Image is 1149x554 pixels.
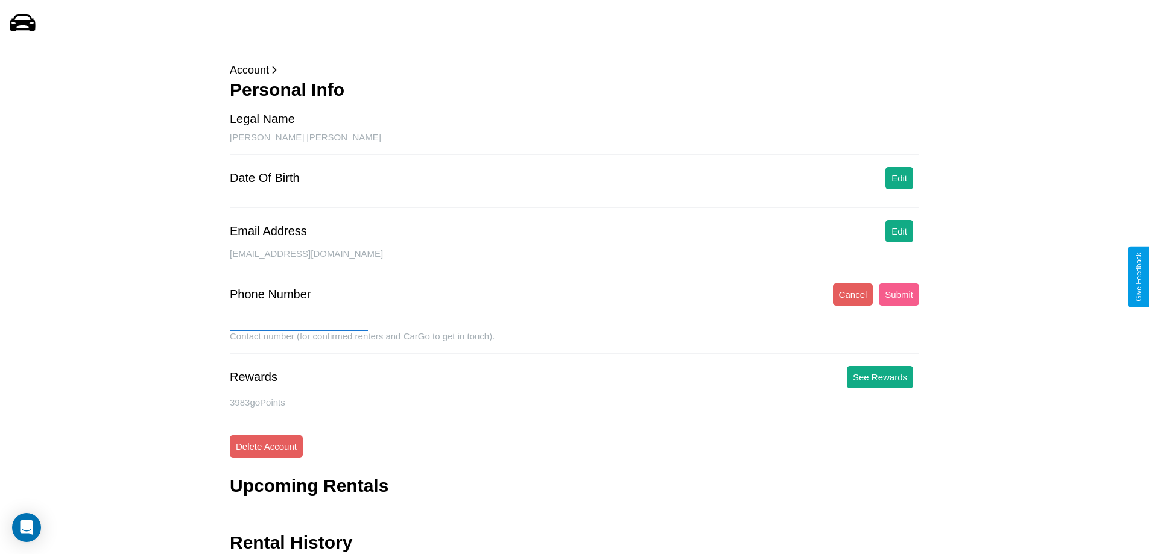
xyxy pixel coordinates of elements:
h3: Personal Info [230,80,919,100]
div: Open Intercom Messenger [12,513,41,542]
button: See Rewards [847,366,913,388]
div: Rewards [230,370,277,384]
p: 3983 goPoints [230,394,919,411]
button: Submit [879,283,919,306]
div: Give Feedback [1135,253,1143,301]
div: [EMAIL_ADDRESS][DOMAIN_NAME] [230,248,919,271]
h3: Upcoming Rentals [230,476,388,496]
div: [PERSON_NAME] [PERSON_NAME] [230,132,919,155]
h3: Rental History [230,532,352,553]
button: Edit [885,167,913,189]
button: Cancel [833,283,873,306]
button: Edit [885,220,913,242]
div: Contact number (for confirmed renters and CarGo to get in touch). [230,331,919,354]
p: Account [230,60,919,80]
div: Email Address [230,224,307,238]
div: Legal Name [230,112,295,126]
div: Date Of Birth [230,171,300,185]
div: Phone Number [230,288,311,301]
button: Delete Account [230,435,303,458]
